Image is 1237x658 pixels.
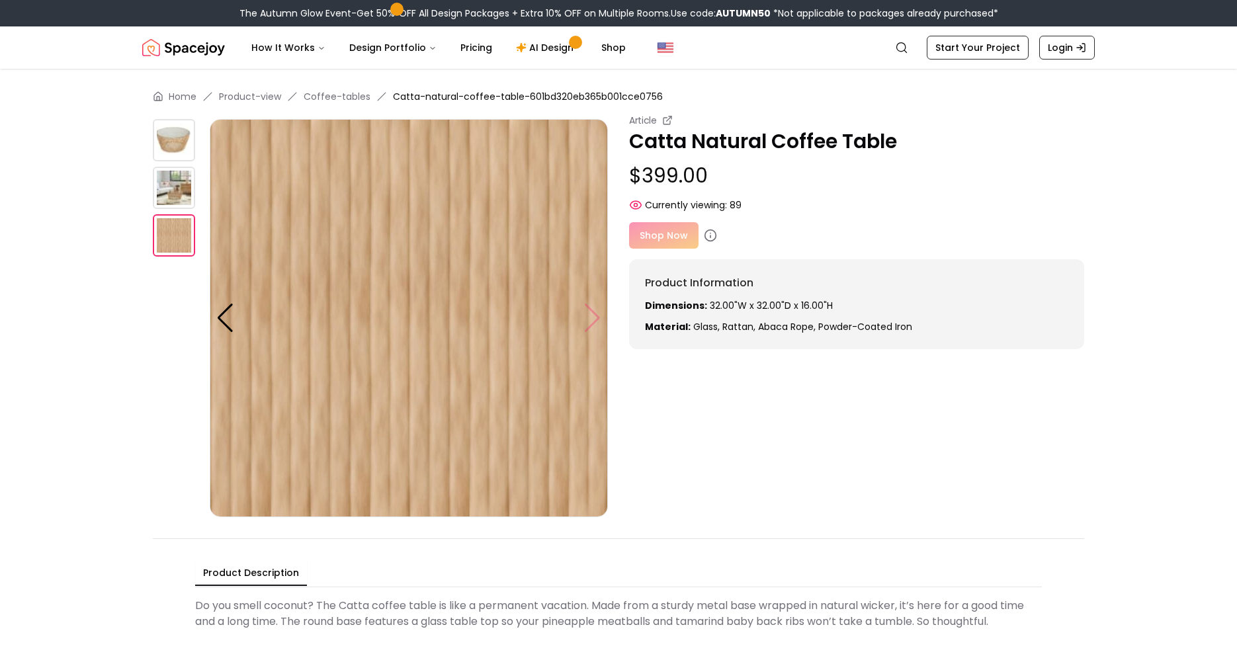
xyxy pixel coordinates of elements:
div: Do you smell coconut? The Catta coffee table is like a permanent vacation. Made from a sturdy met... [195,593,1042,635]
a: Home [169,90,196,103]
a: Spacejoy [142,34,225,61]
strong: Material: [645,320,691,333]
p: 32.00"W x 32.00"D x 16.00"H [645,299,1068,312]
span: Use code: [671,7,771,20]
img: https://storage.googleapis.com/spacejoy-main/assets/601bd320eb365b001cce0756/product_1_4njmmib99jk8 [153,167,195,209]
span: 89 [730,198,742,212]
span: Glass, rattan, abaca rope, powder-coated iron [693,320,912,333]
img: United States [658,40,673,56]
button: Product Description [195,561,307,586]
b: AUTUMN50 [716,7,771,20]
p: Catta Natural Coffee Table [629,130,1084,153]
span: *Not applicable to packages already purchased* [771,7,998,20]
span: Currently viewing: [645,198,727,212]
a: Shop [591,34,636,61]
button: How It Works [241,34,336,61]
div: The Autumn Glow Event-Get 50% OFF All Design Packages + Extra 10% OFF on Multiple Rooms. [239,7,998,20]
img: Spacejoy Logo [142,34,225,61]
a: Start Your Project [927,36,1029,60]
small: Article [629,114,657,127]
p: $399.00 [629,164,1084,188]
nav: breadcrumb [153,90,1084,103]
h6: Product Information [645,275,1068,291]
a: Coffee-tables [304,90,370,103]
nav: Main [241,34,636,61]
a: Product-view [219,90,281,103]
button: Design Portfolio [339,34,447,61]
img: https://storage.googleapis.com/spacejoy-main/assets/601bd320eb365b001cce0756/product_0_lfncld6f6ngh [210,119,608,517]
strong: Dimensions: [645,299,707,312]
a: AI Design [505,34,588,61]
a: Login [1039,36,1095,60]
nav: Global [142,26,1095,69]
img: https://storage.googleapis.com/spacejoy-main/assets/601bd320eb365b001cce0756/product_0_lgdop5dfc0i [153,119,195,161]
a: Pricing [450,34,503,61]
span: Catta-natural-coffee-table-601bd320eb365b001cce0756 [393,90,663,103]
img: https://storage.googleapis.com/spacejoy-main/assets/601bd320eb365b001cce0756/product_0_lfncld6f6ngh [153,214,195,257]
